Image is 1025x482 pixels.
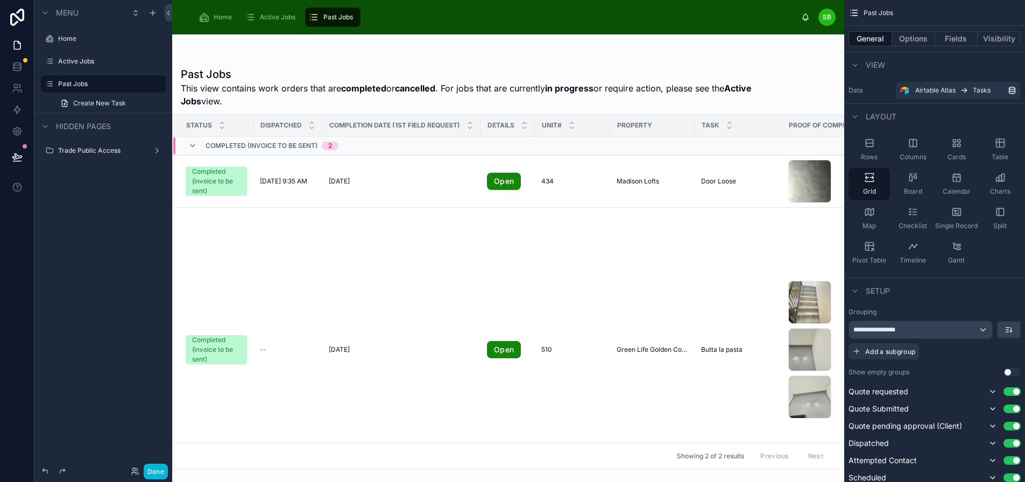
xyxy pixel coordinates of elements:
span: SB [823,13,831,22]
button: Add a subgroup [849,343,919,359]
a: 434 [541,177,604,186]
span: Door Loose [701,177,736,186]
button: Map [849,202,890,235]
span: Setup [866,286,890,296]
span: Green Life Golden Condos [617,345,688,354]
span: Tasks [973,86,991,95]
span: Grid [863,187,876,196]
a: Create New Task [54,95,166,112]
span: Calendar [943,187,971,196]
span: Task [702,121,719,130]
strong: cancelled [395,83,435,94]
button: Rows [849,133,890,166]
button: Grid [849,168,890,200]
button: Charts [979,168,1021,200]
span: Proof of Completion [789,121,866,130]
span: 510 [541,345,552,354]
span: Single Record [935,222,978,230]
span: Quote pending approval (Client) [849,421,962,431]
a: Open [487,341,521,358]
span: Status [186,121,212,130]
label: Show empty groups [849,368,909,377]
a: [DATE] [329,177,474,186]
button: Pivot Table [849,237,890,269]
span: Past Jobs [323,13,353,22]
h1: Past Jobs [181,67,755,82]
button: Done [144,464,168,479]
button: Gantt [936,237,977,269]
button: Options [892,31,935,46]
span: -- [260,345,266,354]
button: Checklist [892,202,934,235]
span: Dispatched [849,438,889,449]
a: Madison Lofts [617,177,688,186]
a: Completed (invoice to be sent) [186,335,247,364]
span: View [866,60,885,70]
span: Checklist [899,222,927,230]
span: Details [487,121,514,130]
span: [DATE] [329,345,350,354]
a: Open [487,173,521,190]
span: Table [992,153,1008,161]
span: Board [904,187,922,196]
a: Butta la pasta [701,345,775,354]
span: Menu [56,8,79,18]
span: Charts [990,187,1010,196]
label: Active Jobs [58,57,164,66]
span: Hidden pages [56,121,111,132]
a: Active Jobs [242,8,303,27]
span: Completed (invoice to be sent) [206,141,317,150]
button: Cards [936,133,977,166]
span: Property [617,121,652,130]
label: Past Jobs [58,80,159,88]
button: Fields [935,31,978,46]
a: Home [195,8,239,27]
span: Showing 2 of 2 results [677,452,744,460]
span: Split [993,222,1007,230]
span: Quote requested [849,386,908,397]
button: Visibility [978,31,1021,46]
a: [DATE] 9:35 AM [260,177,316,186]
span: Unit# [542,121,562,130]
span: Active Jobs [260,13,295,22]
img: Airtable Logo [900,86,909,95]
a: -- [260,345,316,354]
span: Map [863,222,876,230]
button: Table [979,133,1021,166]
span: Butta la pasta [701,345,743,354]
button: Timeline [892,237,934,269]
label: Home [58,34,164,43]
label: Data [849,86,892,95]
label: Trade Public Access [58,146,149,155]
strong: in progress [545,83,593,94]
span: Create New Task [73,99,126,108]
a: Open [487,173,528,190]
button: Calendar [936,168,977,200]
span: [DATE] 9:35 AM [260,177,307,186]
span: Madison Lofts [617,177,659,186]
span: Add a subgroup [865,348,915,356]
a: Open [487,341,528,358]
a: Airtable AtlasTasks [896,82,1021,99]
div: scrollable content [190,5,801,29]
button: Split [979,202,1021,235]
span: Pivot Table [852,256,886,265]
a: Door Loose [701,177,775,186]
div: Completed (invoice to be sent) [192,167,241,196]
span: Completion Date (1st Field Request) [329,121,460,130]
span: Home [214,13,232,22]
span: Cards [948,153,966,161]
strong: completed [341,83,386,94]
label: Grouping [849,308,876,316]
span: Columns [900,153,927,161]
span: Attempted Contact [849,455,917,466]
span: Timeline [900,256,926,265]
span: Airtable Atlas [915,86,956,95]
span: Rows [861,153,878,161]
button: General [849,31,892,46]
a: 510 [541,345,604,354]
